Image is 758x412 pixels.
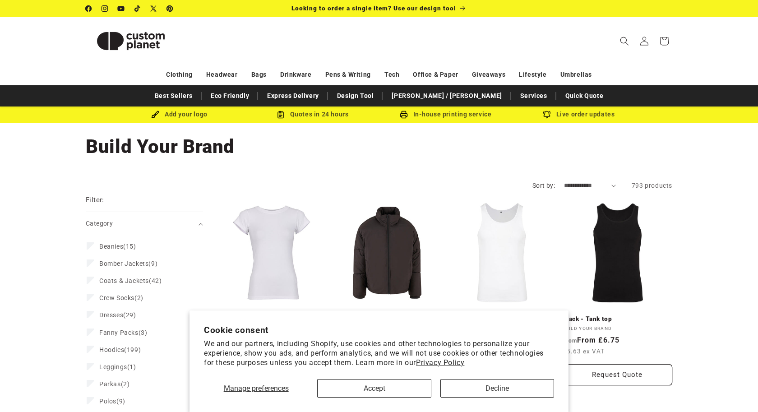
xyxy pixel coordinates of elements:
[99,380,129,388] span: (2)
[99,380,121,388] span: Parkas
[99,311,123,319] span: Dresses
[543,111,551,119] img: Order updates
[99,363,127,370] span: Leggings
[99,260,148,267] span: Bomber Jackets
[113,109,246,120] div: Add your logo
[86,212,203,235] summary: Category (0 selected)
[263,88,324,104] a: Express Delivery
[99,294,143,302] span: (2)
[251,67,267,83] a: Bags
[99,242,136,250] span: (15)
[400,111,408,119] img: In-house printing
[99,398,116,405] span: Polos
[277,111,285,119] img: Order Updates Icon
[206,67,238,83] a: Headwear
[86,21,176,61] img: Custom Planet
[86,220,113,227] span: Category
[516,88,552,104] a: Services
[99,243,123,250] span: Beanies
[99,346,141,354] span: (199)
[472,67,505,83] a: Giveaways
[99,329,139,336] span: Fanny Packs
[99,346,124,353] span: Hoodies
[86,134,672,159] h1: Build Your Brand
[99,294,134,301] span: Crew Socks
[387,88,506,104] a: [PERSON_NAME] / [PERSON_NAME]
[99,277,149,284] span: Coats & Jackets
[246,109,379,120] div: Quotes in 24 hours
[440,379,554,398] button: Decline
[632,182,672,189] span: 793 products
[379,109,512,120] div: In-house printing service
[83,17,180,65] a: Custom Planet
[512,109,645,120] div: Live order updates
[413,67,458,83] a: Office & Paper
[519,67,546,83] a: Lifestyle
[317,379,431,398] button: Accept
[563,364,673,385] button: Request Quote
[166,67,193,83] a: Clothing
[206,88,254,104] a: Eco Friendly
[713,369,758,412] iframe: Chat Widget
[99,277,162,285] span: (42)
[99,329,147,337] span: (3)
[563,315,673,323] a: Black - Tank top
[325,67,371,83] a: Pens & Writing
[99,259,157,268] span: (9)
[99,311,136,319] span: (29)
[384,67,399,83] a: Tech
[291,5,456,12] span: Looking to order a single item? Use our design tool
[333,88,379,104] a: Design Tool
[151,111,159,119] img: Brush Icon
[224,384,289,393] span: Manage preferences
[204,339,554,367] p: We and our partners, including Shopify, use cookies and other technologies to personalize your ex...
[99,397,125,405] span: (9)
[86,195,104,205] h2: Filter:
[560,67,592,83] a: Umbrellas
[615,31,634,51] summary: Search
[280,67,311,83] a: Drinkware
[204,325,554,335] h2: Cookie consent
[150,88,197,104] a: Best Sellers
[416,358,464,367] a: Privacy Policy
[532,182,555,189] label: Sort by:
[99,363,136,371] span: (1)
[561,88,608,104] a: Quick Quote
[204,379,308,398] button: Manage preferences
